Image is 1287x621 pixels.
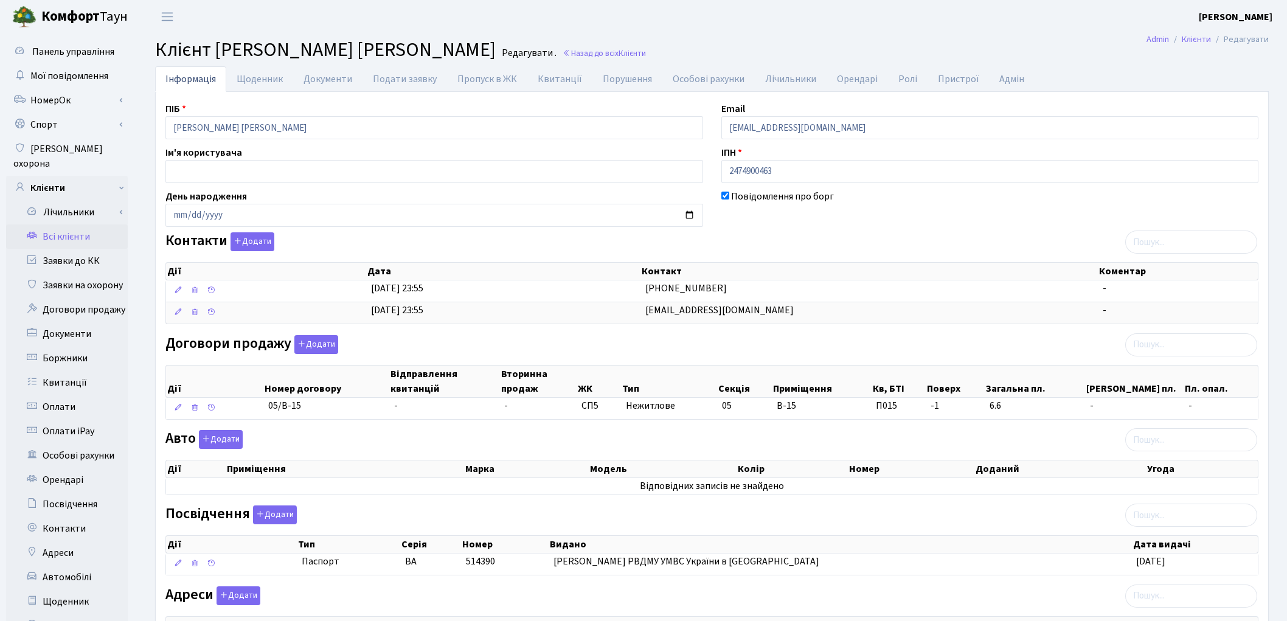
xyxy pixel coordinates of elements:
[1125,333,1257,356] input: Пошук...
[199,430,243,449] button: Авто
[6,419,128,443] a: Оплати iPay
[165,232,274,251] label: Контакти
[1199,10,1272,24] a: [PERSON_NAME]
[12,5,36,29] img: logo.png
[152,7,182,27] button: Переключити навігацію
[226,460,464,477] th: Приміщення
[461,536,549,553] th: Номер
[989,66,1035,92] a: Адмін
[293,66,363,92] a: Документи
[213,584,260,605] a: Додати
[6,541,128,565] a: Адреси
[165,505,297,524] label: Посвідчення
[721,145,742,160] label: ІПН
[722,399,732,412] span: 05
[619,47,646,59] span: Клієнти
[1103,304,1106,317] span: -
[1085,366,1184,397] th: [PERSON_NAME] пл.
[777,399,796,412] span: В-15
[1136,555,1165,568] span: [DATE]
[1182,33,1211,46] a: Клієнти
[166,536,297,553] th: Дії
[165,145,242,160] label: Ім'я користувача
[165,586,260,605] label: Адреси
[876,399,921,413] span: П015
[371,282,423,295] span: [DATE] 23:55
[14,200,128,224] a: Лічильники
[466,555,495,568] span: 514390
[6,249,128,273] a: Заявки до КК
[645,304,794,317] span: [EMAIL_ADDRESS][DOMAIN_NAME]
[405,555,417,568] span: ВА
[888,66,928,92] a: Ролі
[363,66,447,92] a: Подати заявку
[931,399,979,413] span: -1
[592,66,662,92] a: Порушення
[662,66,755,92] a: Особові рахунки
[827,66,888,92] a: Орендарі
[6,64,128,88] a: Мої повідомлення
[394,399,398,412] span: -
[400,536,461,553] th: Серія
[717,366,772,397] th: Секція
[1188,399,1253,413] span: -
[6,176,128,200] a: Клієнти
[6,443,128,468] a: Особові рахунки
[1090,399,1179,413] span: -
[464,460,589,477] th: Марка
[974,460,1146,477] th: Доданий
[6,589,128,614] a: Щоденник
[6,370,128,395] a: Квитанції
[1211,33,1269,46] li: Редагувати
[165,335,338,354] label: Договори продажу
[1098,263,1258,280] th: Коментар
[268,399,301,412] span: 05/В-15
[226,66,293,92] a: Щоденник
[1125,504,1257,527] input: Пошук...
[366,263,641,280] th: Дата
[32,45,114,58] span: Панель управління
[499,47,557,59] small: Редагувати .
[6,395,128,419] a: Оплати
[217,586,260,605] button: Адреси
[263,366,390,397] th: Номер договору
[166,263,366,280] th: Дії
[6,346,128,370] a: Боржники
[250,504,297,525] a: Додати
[253,505,297,524] button: Посвідчення
[165,102,186,116] label: ПІБ
[589,460,737,477] th: Модель
[1146,460,1258,477] th: Угода
[577,366,621,397] th: ЖК
[872,366,926,397] th: Кв, БТІ
[297,536,400,553] th: Тип
[231,232,274,251] button: Контакти
[6,468,128,492] a: Орендарі
[166,366,263,397] th: Дії
[626,399,712,413] span: Нежитлове
[563,47,646,59] a: Назад до всіхКлієнти
[1147,33,1169,46] a: Admin
[294,335,338,354] button: Договори продажу
[1125,428,1257,451] input: Пошук...
[6,40,128,64] a: Панель управління
[1125,231,1257,254] input: Пошук...
[6,88,128,113] a: НомерОк
[6,113,128,137] a: Спорт
[165,189,247,204] label: День народження
[926,366,985,397] th: Поверх
[155,66,226,92] a: Інформація
[6,137,128,176] a: [PERSON_NAME] охорона
[1184,366,1258,397] th: Пл. опал.
[41,7,128,27] span: Таун
[500,366,577,397] th: Вторинна продаж
[155,36,496,64] span: Клієнт [PERSON_NAME] [PERSON_NAME]
[645,282,727,295] span: [PHONE_NUMBER]
[302,555,395,569] span: Паспорт
[990,399,1080,413] span: 6.6
[389,366,499,397] th: Відправлення квитанцій
[1125,585,1257,608] input: Пошук...
[755,66,827,92] a: Лічильники
[1128,27,1287,52] nav: breadcrumb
